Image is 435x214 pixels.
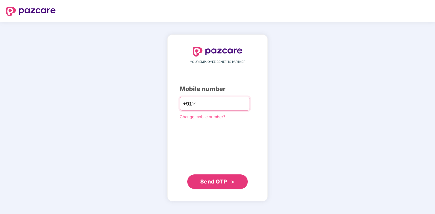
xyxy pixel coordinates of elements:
span: YOUR EMPLOYEE BENEFITS PARTNER [190,60,245,64]
img: logo [6,7,56,16]
a: Change mobile number? [180,114,225,119]
span: down [192,102,196,105]
span: Send OTP [200,178,227,185]
span: +91 [183,100,192,108]
span: double-right [231,180,235,184]
div: Mobile number [180,84,255,94]
img: logo [193,47,242,57]
button: Send OTPdouble-right [187,174,248,189]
